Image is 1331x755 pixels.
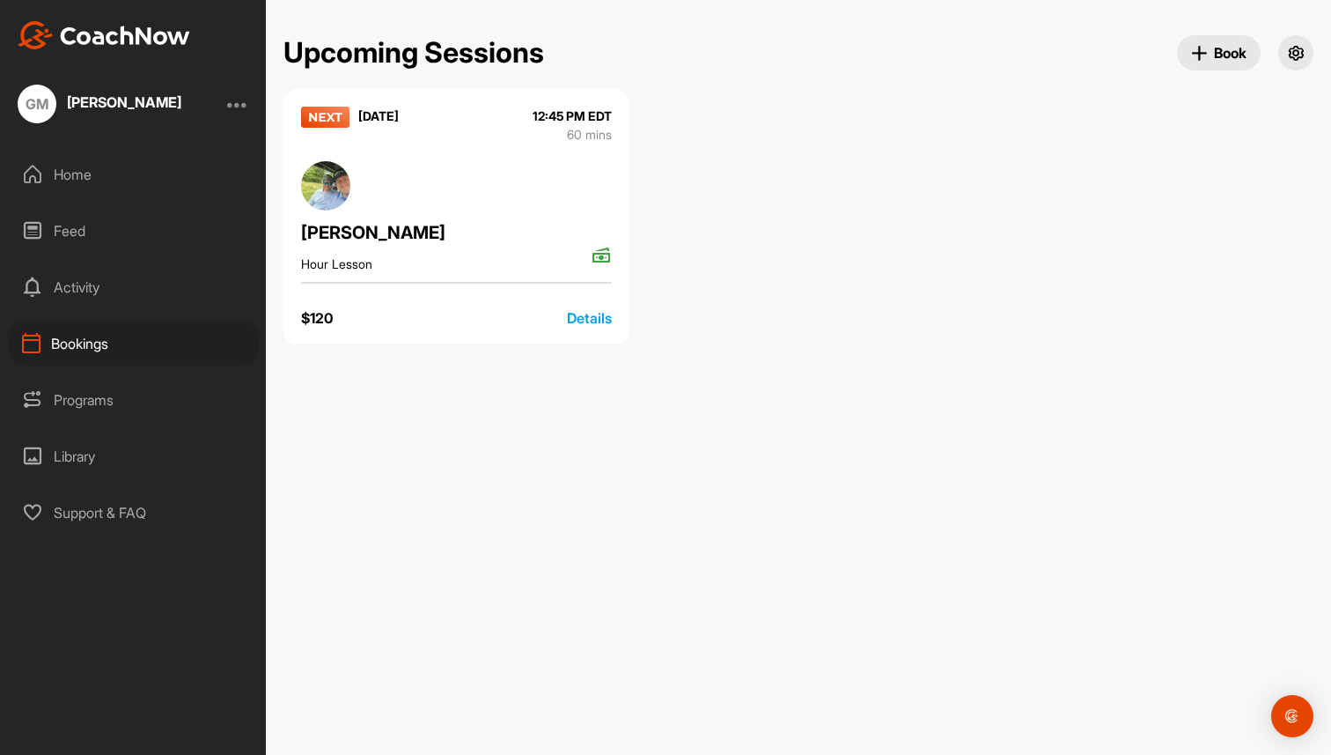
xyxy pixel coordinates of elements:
[10,209,258,253] div: Feed
[1177,35,1261,70] button: Book
[301,107,349,128] img: next
[10,322,258,366] div: Bookings
[1271,695,1313,737] div: Open Intercom Messenger
[358,107,399,144] div: [DATE]
[10,152,258,196] div: Home
[533,125,612,144] div: 60 mins
[1191,44,1246,63] span: Book
[10,265,258,309] div: Activity
[18,21,190,49] img: CoachNow
[533,107,612,125] div: 12:45 PM EDT
[67,95,181,109] div: [PERSON_NAME]
[10,434,258,478] div: Library
[10,491,258,535] div: Support & FAQ
[10,378,258,422] div: Programs
[301,255,372,273] div: Hour Lesson
[283,36,544,70] h2: Upcoming Sessions
[301,161,350,211] img: square_60f0c87aa5657eed2d697613c659ab83.jpg
[18,85,56,123] div: GM
[301,219,612,246] div: [PERSON_NAME]
[301,307,333,329] div: $ 120
[567,307,612,329] div: Details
